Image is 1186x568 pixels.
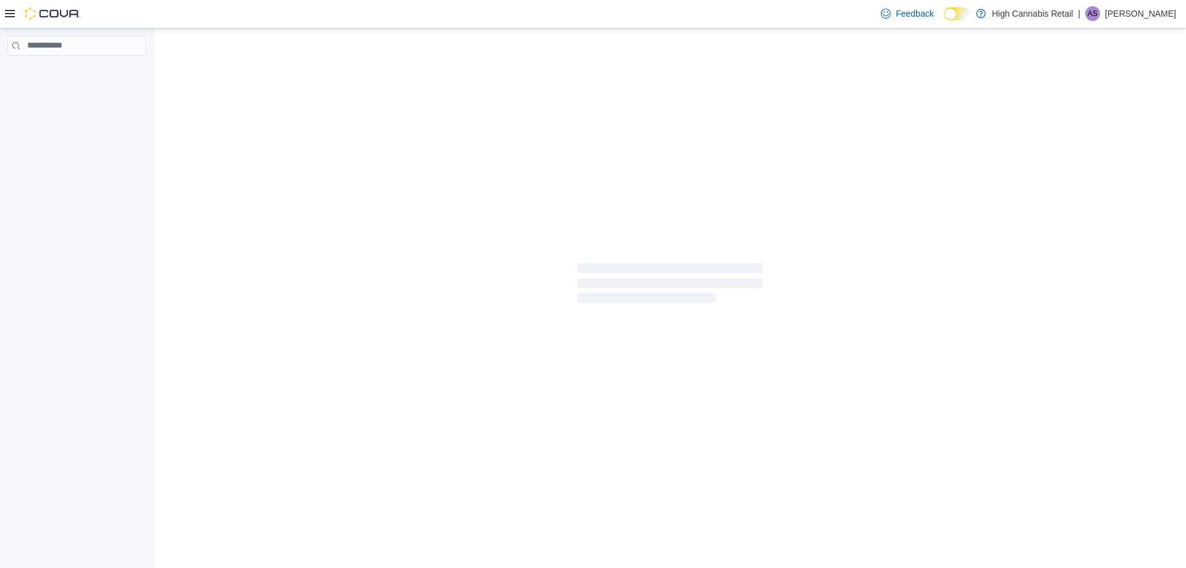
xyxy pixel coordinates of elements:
p: [PERSON_NAME] [1105,6,1176,21]
span: Feedback [896,7,933,20]
nav: Complex example [7,58,146,88]
input: Dark Mode [944,7,970,20]
p: High Cannabis Retail [992,6,1074,21]
div: Alyssa Snyder [1085,6,1100,21]
span: AS [1088,6,1098,21]
a: Feedback [876,1,938,26]
p: | [1078,6,1080,21]
span: Dark Mode [944,20,944,21]
span: Loading [578,266,763,305]
img: Cova [25,7,80,20]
